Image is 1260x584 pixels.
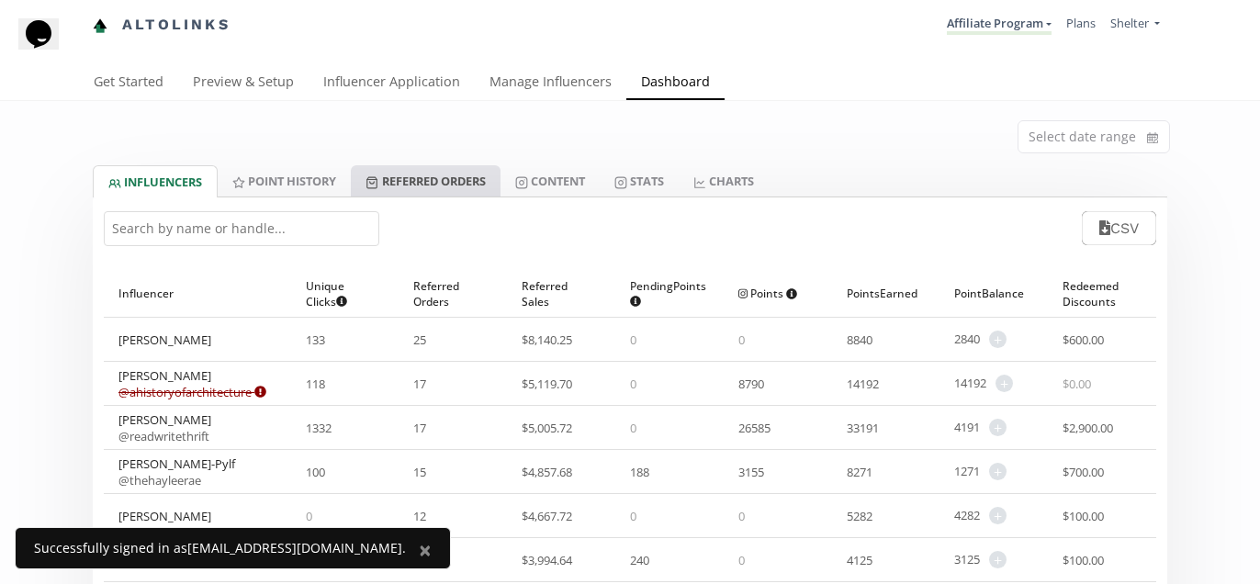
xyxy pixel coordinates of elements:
[996,375,1013,392] span: +
[954,419,980,436] span: 4191
[413,376,426,392] span: 17
[104,211,379,246] input: Search by name or handle...
[954,463,980,480] span: 1271
[954,551,980,568] span: 3125
[413,420,426,436] span: 17
[738,552,745,568] span: 0
[306,508,312,524] span: 0
[738,286,798,301] span: Points
[400,528,450,572] button: Close
[1066,15,1096,31] a: Plans
[522,508,572,524] span: $ 4,667.72
[118,331,211,348] div: [PERSON_NAME]
[1147,129,1158,147] svg: calendar
[306,376,325,392] span: 118
[79,65,178,102] a: Get Started
[847,270,926,317] div: Points Earned
[118,367,266,400] div: [PERSON_NAME]
[118,384,266,400] a: @ahistoryofarchitecture
[1082,211,1156,245] button: CSV
[118,428,209,444] a: @readwritethrift
[413,270,492,317] div: Referred Orders
[679,165,769,197] a: CHARTS
[413,508,426,524] span: 12
[118,270,276,317] div: Influencer
[522,464,572,480] span: $ 4,857.68
[475,65,626,102] a: Manage Influencers
[306,331,325,348] span: 133
[419,534,432,565] span: ×
[1063,270,1142,317] div: Redeemed Discounts
[738,331,745,348] span: 0
[738,420,771,436] span: 26585
[118,508,211,524] div: [PERSON_NAME]
[989,507,1007,524] span: +
[1063,376,1091,392] span: $ 0.00
[1063,420,1113,436] span: $ 2,900.00
[351,165,500,197] a: Referred Orders
[630,464,649,480] span: 188
[989,331,1007,348] span: +
[1063,464,1104,480] span: $ 700.00
[847,376,879,392] span: 14192
[954,507,980,524] span: 4282
[738,464,764,480] span: 3155
[413,331,426,348] span: 25
[18,18,77,73] iframe: chat widget
[626,65,725,102] a: Dashboard
[847,552,872,568] span: 4125
[630,331,636,348] span: 0
[630,552,649,568] span: 240
[954,270,1033,317] div: Point Balance
[630,278,706,309] span: Pending Points
[306,464,325,480] span: 100
[93,165,218,197] a: INFLUENCERS
[847,420,879,436] span: 33191
[522,420,572,436] span: $ 5,005.72
[954,375,986,392] span: 14192
[1063,552,1104,568] span: $ 100.00
[218,165,351,197] a: Point HISTORY
[93,18,107,33] img: favicon-32x32.png
[989,419,1007,436] span: +
[118,411,211,444] div: [PERSON_NAME]
[522,331,572,348] span: $ 8,140.25
[306,278,370,309] span: Unique Clicks
[989,463,1007,480] span: +
[501,165,600,197] a: Content
[947,15,1052,35] a: Affiliate Program
[630,376,636,392] span: 0
[1110,15,1149,31] span: Shelter
[93,10,231,40] a: Altolinks
[847,331,872,348] span: 8840
[178,65,309,102] a: Preview & Setup
[630,508,636,524] span: 0
[630,420,636,436] span: 0
[1063,508,1104,524] span: $ 100.00
[34,539,406,557] div: Successfully signed in as [EMAIL_ADDRESS][DOMAIN_NAME] .
[847,464,872,480] span: 8271
[989,551,1007,568] span: +
[954,331,980,348] span: 2840
[847,508,872,524] span: 5282
[309,65,475,102] a: Influencer Application
[1110,15,1160,36] a: Shelter
[600,165,679,197] a: Stats
[738,376,764,392] span: 8790
[522,270,601,317] div: Referred Sales
[1063,331,1104,348] span: $ 600.00
[118,472,201,489] a: @thehayleerae
[118,455,235,489] div: [PERSON_NAME]-Pylf
[413,464,426,480] span: 15
[306,420,332,436] span: 1332
[738,508,745,524] span: 0
[522,376,572,392] span: $ 5,119.70
[522,552,572,568] span: $ 3,994.64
